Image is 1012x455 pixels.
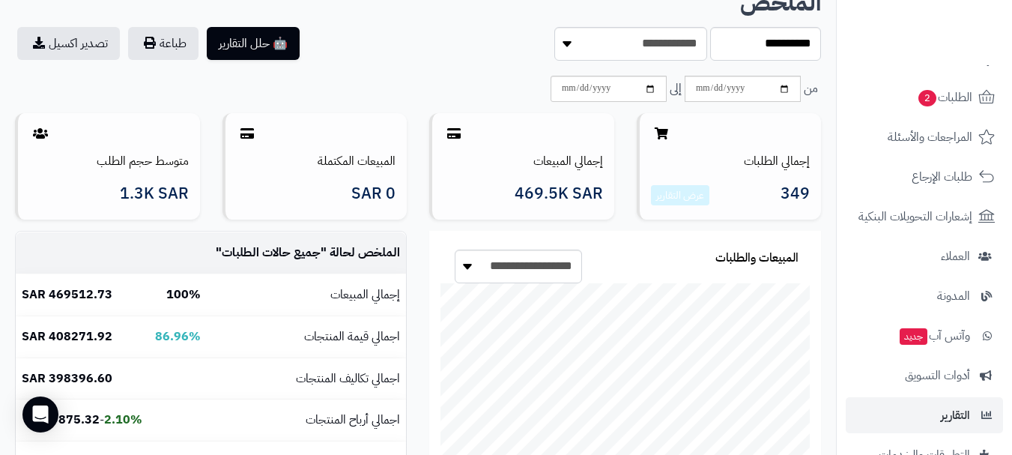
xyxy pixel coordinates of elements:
[846,119,1003,155] a: المراجعات والأسئلة
[846,79,1003,115] a: الطلبات2
[937,286,970,307] span: المدونة
[846,278,1003,314] a: المدونة
[912,166,972,187] span: طلبات الإرجاع
[97,152,189,170] a: متوسط حجم الطلب
[918,90,936,106] span: 2
[222,244,321,262] span: جميع حالات الطلبات
[22,328,112,346] b: 408271.92 SAR
[804,80,818,97] span: من
[318,152,396,170] a: المبيعات المكتملة
[16,400,148,441] td: -
[128,27,199,60] button: طباعة
[17,27,120,60] a: تصدير اكسيل
[104,411,142,429] b: 2.10%
[120,185,189,202] span: 1.3K SAR
[351,185,396,202] span: 0 SAR
[846,358,1003,394] a: أدوات التسويق
[846,318,1003,354] a: وآتس آبجديد
[207,27,300,60] button: 🤖 حلل التقارير
[846,199,1003,235] a: إشعارات التحويلات البنكية
[533,152,603,170] a: إجمالي المبيعات
[905,365,970,386] span: أدوات التسويق
[22,286,112,304] b: 469512.73 SAR
[22,397,58,433] div: Open Intercom Messenger
[207,316,406,358] td: اجمالي قيمة المنتجات
[781,185,810,206] span: 349
[900,328,927,345] span: جديد
[941,405,970,426] span: التقارير
[898,325,970,346] span: وآتس آب
[24,411,100,429] b: 9875.32 SAR
[858,206,972,227] span: إشعارات التحويلات البنكية
[155,328,201,346] b: 86.96%
[941,246,970,267] span: العملاء
[207,400,406,441] td: اجمالي أرباح المنتجات
[515,185,603,202] span: 469.5K SAR
[715,252,799,265] h3: المبيعات والطلبات
[846,238,1003,274] a: العملاء
[846,159,1003,195] a: طلبات الإرجاع
[888,127,972,148] span: المراجعات والأسئلة
[744,152,810,170] a: إجمالي الطلبات
[166,286,201,304] b: 100%
[670,80,682,97] span: إلى
[917,87,972,108] span: الطلبات
[207,232,406,274] td: الملخص لحالة " "
[910,35,998,67] img: logo-2.png
[207,358,406,400] td: اجمالي تكاليف المنتجات
[207,274,406,316] td: إجمالي المبيعات
[22,370,112,388] b: 398396.60 SAR
[656,187,704,203] a: عرض التقارير
[846,397,1003,433] a: التقارير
